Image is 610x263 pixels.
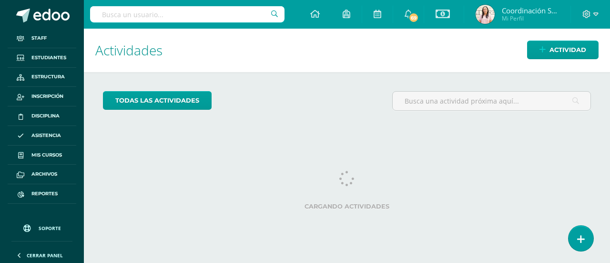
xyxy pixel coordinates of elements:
[31,54,66,62] span: Estudiantes
[393,92,590,110] input: Busca una actividad próxima aquí...
[8,29,76,48] a: Staff
[502,14,559,22] span: Mi Perfil
[549,41,586,59] span: Actividad
[27,252,63,259] span: Cerrar panel
[8,146,76,165] a: Mis cursos
[31,170,57,178] span: Archivos
[31,132,61,139] span: Asistencia
[90,6,285,22] input: Busca un usuario...
[31,34,47,42] span: Staff
[502,6,559,15] span: Coordinación Secundaria
[103,203,591,210] label: Cargando actividades
[408,12,419,23] span: 69
[103,91,212,110] a: todas las Actividades
[8,87,76,106] a: Inscripción
[11,215,72,239] a: Soporte
[31,93,63,100] span: Inscripción
[527,41,599,59] a: Actividad
[8,68,76,87] a: Estructura
[31,151,62,159] span: Mis cursos
[8,165,76,184] a: Archivos
[39,225,61,231] span: Soporte
[31,190,58,198] span: Reportes
[8,106,76,126] a: Disciplina
[8,184,76,204] a: Reportes
[31,112,60,120] span: Disciplina
[476,5,495,24] img: d2942744f9c745a4cff7aa76c081e4cf.png
[8,126,76,146] a: Asistencia
[31,73,65,81] span: Estructura
[8,48,76,68] a: Estudiantes
[95,29,599,72] h1: Actividades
